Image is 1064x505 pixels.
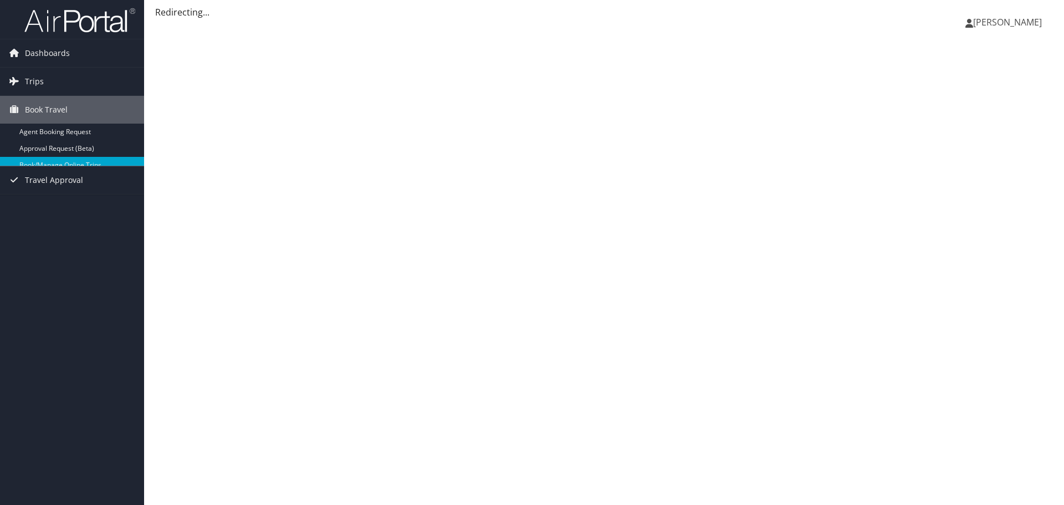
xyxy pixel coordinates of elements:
[25,68,44,95] span: Trips
[155,6,1053,19] div: Redirecting...
[25,39,70,67] span: Dashboards
[973,16,1042,28] span: [PERSON_NAME]
[25,166,83,194] span: Travel Approval
[24,7,135,33] img: airportal-logo.png
[25,96,68,124] span: Book Travel
[965,6,1053,39] a: [PERSON_NAME]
